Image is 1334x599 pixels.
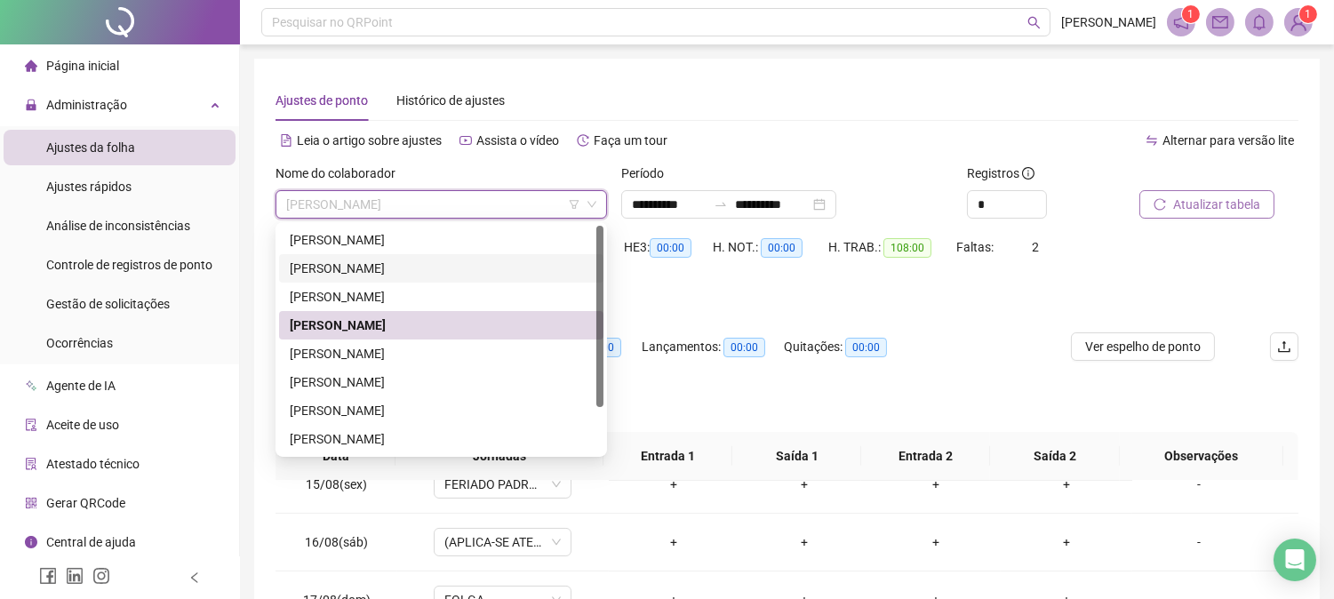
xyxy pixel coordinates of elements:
[276,93,368,108] span: Ajustes de ponto
[990,432,1119,481] th: Saída 2
[1277,339,1291,354] span: upload
[276,164,407,183] label: Nome do colaborador
[967,164,1034,183] span: Registros
[476,133,559,148] span: Assista o vídeo
[276,432,395,481] th: Data
[1188,8,1194,20] span: 1
[25,497,37,509] span: qrcode
[279,425,603,453] div: RAQUEL FERREIRA DA SILVA OLIVEIRA
[1306,8,1312,20] span: 1
[723,338,765,357] span: 00:00
[46,219,190,233] span: Análise de inconsistências
[279,311,603,339] div: JAMES ANDERSON DA SILVA
[784,337,912,357] div: Quitações:
[956,240,996,254] span: Faltas:
[290,372,593,392] div: [PERSON_NAME]
[25,419,37,431] span: audit
[279,368,603,396] div: MARIA CLARA SOUSA MAIA PINTO
[279,396,603,425] div: MYKAEL ALVES GOMES
[714,197,728,212] span: to
[279,254,603,283] div: FERNANDA SILVA RICARDO
[587,199,597,210] span: down
[623,532,725,552] div: +
[1285,9,1312,36] img: 88264
[1061,12,1156,32] span: [PERSON_NAME]
[290,259,593,278] div: [PERSON_NAME]
[280,134,292,147] span: file-text
[279,226,603,254] div: ALINE FEITOSA DA SILVA
[290,230,593,250] div: [PERSON_NAME]
[46,418,119,432] span: Aceite de uso
[754,475,856,494] div: +
[1182,5,1200,23] sup: 1
[1032,240,1039,254] span: 2
[25,60,37,72] span: home
[1173,14,1189,30] span: notification
[290,344,593,363] div: [PERSON_NAME]
[444,471,561,498] span: FERIADO PADROEIRA DA CIDADE - NOSSA SENHORA D'ABADIA
[650,238,691,258] span: 00:00
[1212,14,1228,30] span: mail
[46,98,127,112] span: Administração
[623,475,725,494] div: +
[459,134,472,147] span: youtube
[297,133,442,148] span: Leia o artigo sobre ajustes
[25,99,37,111] span: lock
[1299,5,1317,23] sup: Atualize o seu contato no menu Meus Dados
[884,475,987,494] div: +
[761,238,803,258] span: 00:00
[396,93,505,108] span: Histórico de ajustes
[286,191,596,218] span: JAMES ANDERSON DA SILVA
[732,432,861,481] th: Saída 1
[290,287,593,307] div: [PERSON_NAME]
[884,532,987,552] div: +
[1146,532,1251,552] div: -
[1154,198,1166,211] span: reload
[46,496,125,510] span: Gerar QRCode
[603,432,732,481] th: Entrada 1
[1022,167,1034,180] span: info-circle
[642,337,784,357] div: Lançamentos:
[861,432,990,481] th: Entrada 2
[1173,195,1260,214] span: Atualizar tabela
[279,339,603,368] div: LUCILMANE DE OLIVEIRA
[290,315,593,335] div: [PERSON_NAME]
[828,237,956,258] div: H. TRAB.:
[46,297,170,311] span: Gestão de solicitações
[624,237,713,258] div: HE 3:
[290,401,593,420] div: [PERSON_NAME]
[1027,16,1041,29] span: search
[279,283,603,311] div: GUILHERME HENRIQUE BEZERRA DE ANDRADE
[46,258,212,272] span: Controle de registros de ponto
[594,133,667,148] span: Faça um tour
[1274,539,1316,581] div: Open Intercom Messenger
[845,338,887,357] span: 00:00
[1133,446,1269,466] span: Observações
[46,379,116,393] span: Agente de IA
[1015,532,1117,552] div: +
[39,567,57,585] span: facebook
[577,134,589,147] span: history
[1146,475,1251,494] div: -
[569,199,579,210] span: filter
[25,536,37,548] span: info-circle
[46,535,136,549] span: Central de ajuda
[883,238,931,258] span: 108:00
[46,180,132,194] span: Ajustes rápidos
[1119,432,1283,481] th: Observações
[1085,337,1201,356] span: Ver espelho de ponto
[306,477,367,491] span: 15/08(sex)
[1139,190,1274,219] button: Atualizar tabela
[188,571,201,584] span: left
[444,529,561,555] span: (APLICA-SE ATESTADO)
[1162,133,1294,148] span: Alternar para versão lite
[46,457,140,471] span: Atestado técnico
[46,336,113,350] span: Ocorrências
[46,140,135,155] span: Ajustes da folha
[621,164,675,183] label: Período
[92,567,110,585] span: instagram
[713,237,828,258] div: H. NOT.:
[305,535,368,549] span: 16/08(sáb)
[290,429,593,449] div: [PERSON_NAME]
[1071,332,1215,361] button: Ver espelho de ponto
